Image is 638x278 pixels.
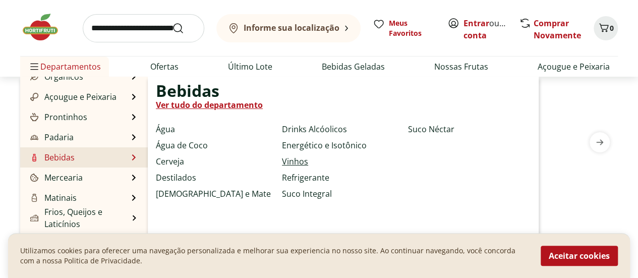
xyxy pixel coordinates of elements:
a: Último Lote [228,61,272,73]
p: Utilizamos cookies para oferecer uma navegação personalizada e melhorar sua experiencia no nosso ... [20,246,529,266]
a: Criar conta [463,18,519,41]
a: Ver tudo do departamento [156,99,263,111]
a: Suco Integral [282,188,332,200]
a: Entrar [463,18,489,29]
button: Aceitar cookies [541,246,618,266]
img: Prontinhos [30,113,38,121]
span: Meus Favoritos [389,18,435,38]
a: Suco Néctar [408,123,454,135]
img: Hortifruti [20,12,71,42]
button: Menu [28,54,40,79]
img: Padaria [30,133,38,141]
a: MerceariaMercearia [28,172,83,184]
a: Destilados [156,172,196,184]
a: PadariaPadaria [28,131,74,143]
a: Energético e Isotônico [282,139,367,151]
span: 0 [610,23,614,33]
a: OrgânicosOrgânicos [28,71,83,83]
a: ProntinhosProntinhos [28,111,87,123]
a: Vinhos [282,155,308,168]
span: ou [463,17,508,41]
a: Cerveja [156,155,184,168]
img: Frios, Queijos e Laticínios [30,214,38,222]
button: next [582,132,618,152]
a: Açougue e PeixariaAçougue e Peixaria [28,91,117,103]
button: Submit Search [172,22,196,34]
a: Água de Coco [156,139,208,151]
a: BebidasBebidas [28,151,75,163]
a: Água [156,123,175,135]
img: Bebidas [30,153,38,161]
img: Matinais [30,194,38,202]
a: EmpórioEmpório [28,232,77,244]
span: Bebidas [156,85,219,97]
span: Departamentos [28,54,101,79]
a: [DEMOGRAPHIC_DATA] e Mate [156,188,271,200]
a: Ofertas [150,61,179,73]
img: Mercearia [30,174,38,182]
button: Informe sua localização [216,14,361,42]
a: Bebidas Geladas [322,61,385,73]
a: Drinks Alcóolicos [282,123,347,135]
a: Refrigerante [282,172,329,184]
a: Nossas Frutas [434,61,488,73]
input: search [83,14,204,42]
img: Açougue e Peixaria [30,93,38,101]
a: MatinaisMatinais [28,192,77,204]
a: Frios, Queijos e LaticíniosFrios, Queijos e Laticínios [28,206,129,230]
b: Informe sua localização [244,22,339,33]
img: Orgânicos [30,73,38,81]
button: Carrinho [594,16,618,40]
a: Açougue e Peixaria [538,61,610,73]
a: Comprar Novamente [534,18,581,41]
a: Meus Favoritos [373,18,435,38]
